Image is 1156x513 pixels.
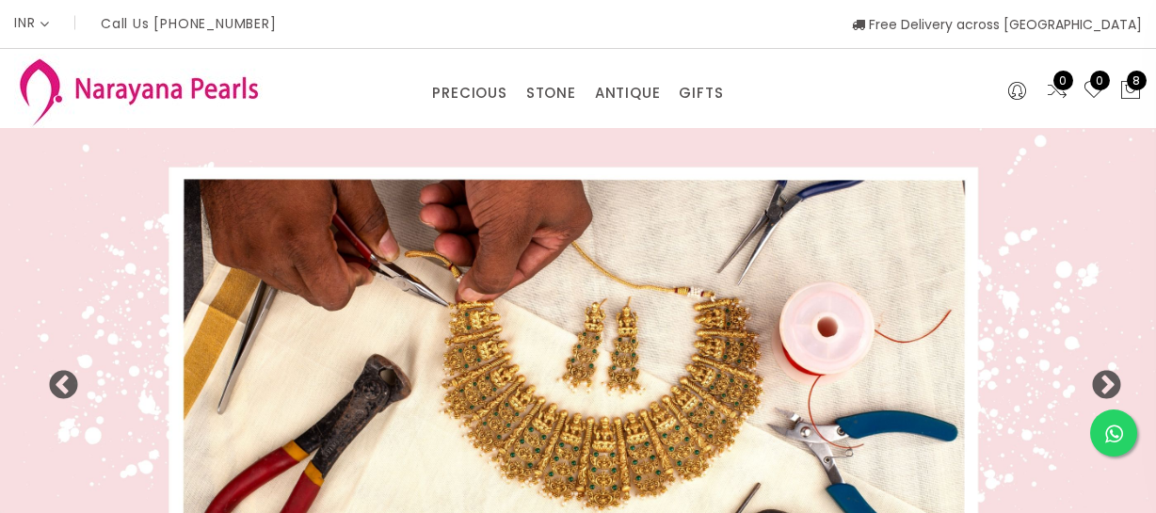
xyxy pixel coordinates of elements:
a: STONE [526,79,576,107]
p: Call Us [PHONE_NUMBER] [101,17,277,30]
a: ANTIQUE [595,79,661,107]
span: Free Delivery across [GEOGRAPHIC_DATA] [852,15,1142,34]
button: 8 [1119,79,1142,104]
span: 0 [1053,71,1073,90]
a: PRECIOUS [432,79,506,107]
a: 0 [1083,79,1105,104]
a: GIFTS [679,79,723,107]
span: 8 [1127,71,1147,90]
span: 0 [1090,71,1110,90]
a: 0 [1046,79,1068,104]
button: Previous [47,370,66,389]
button: Next [1090,370,1109,389]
